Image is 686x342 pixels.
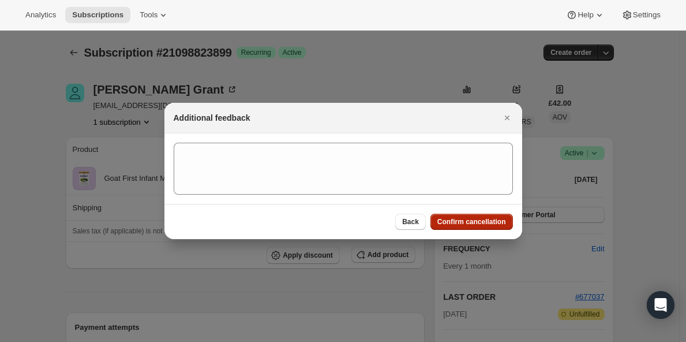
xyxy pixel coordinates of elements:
button: Back [395,214,426,230]
span: Subscriptions [72,10,123,20]
button: Settings [614,7,668,23]
button: Tools [133,7,176,23]
span: Tools [140,10,158,20]
span: Confirm cancellation [437,217,506,226]
button: Subscriptions [65,7,130,23]
div: Open Intercom Messenger [647,291,674,319]
button: Help [559,7,612,23]
span: Help [578,10,593,20]
span: Back [402,217,419,226]
button: Analytics [18,7,63,23]
span: Analytics [25,10,56,20]
button: Confirm cancellation [430,214,513,230]
span: Settings [633,10,661,20]
button: Close [499,110,515,126]
h2: Additional feedback [174,112,250,124]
